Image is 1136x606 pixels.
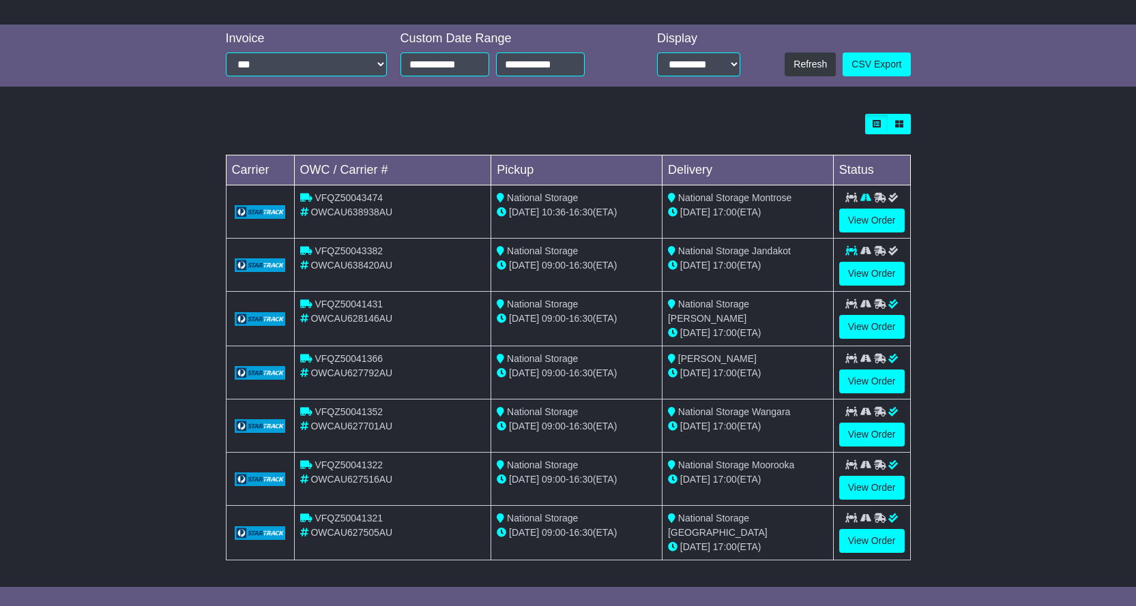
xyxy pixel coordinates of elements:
span: VFQZ50041321 [315,513,383,524]
span: [DATE] [680,327,710,338]
span: National Storage [507,513,578,524]
span: OWCAU638938AU [310,207,392,217]
a: CSV Export [843,52,910,76]
div: (ETA) [668,205,828,219]
div: - (ETA) [497,526,656,540]
span: [DATE] [680,260,710,271]
span: National Storage [GEOGRAPHIC_DATA] [668,513,768,538]
span: 16:30 [569,527,593,538]
span: National Storage [PERSON_NAME] [668,299,749,324]
img: GetCarrierServiceLogo [235,366,286,380]
div: (ETA) [668,258,828,273]
div: - (ETA) [497,366,656,380]
span: VFQZ50041366 [315,353,383,364]
a: View Order [839,262,905,286]
span: [DATE] [509,421,539,431]
span: OWCAU627792AU [310,367,392,378]
div: - (ETA) [497,312,656,326]
span: 16:30 [569,313,593,324]
span: National Storage Moorooka [678,459,794,470]
span: 16:30 [569,474,593,485]
span: [DATE] [680,367,710,378]
span: OWCAU627516AU [310,474,392,485]
a: View Order [839,529,905,553]
img: GetCarrierServiceLogo [235,472,286,486]
div: - (ETA) [497,205,656,219]
span: OWCAU627701AU [310,421,392,431]
a: View Order [839,476,905,500]
span: National Storage [507,245,578,256]
span: 09:00 [542,260,566,271]
span: National Storage [507,353,578,364]
img: GetCarrierServiceLogo [235,258,286,272]
div: - (ETA) [497,258,656,273]
span: VFQZ50041322 [315,459,383,470]
button: Refresh [785,52,836,76]
span: [DATE] [680,207,710,217]
td: Pickup [491,155,662,185]
span: 09:00 [542,527,566,538]
span: 09:00 [542,367,566,378]
a: View Order [839,423,905,446]
div: Invoice [226,31,387,46]
div: (ETA) [668,472,828,487]
span: VFQZ50043382 [315,245,383,256]
td: OWC / Carrier # [294,155,491,185]
div: Display [657,31,740,46]
a: View Order [839,209,905,232]
span: [DATE] [509,367,539,378]
span: 17:00 [713,541,737,552]
span: 16:30 [569,207,593,217]
a: View Order [839,369,905,393]
img: GetCarrierServiceLogo [235,205,286,219]
img: GetCarrierServiceLogo [235,526,286,540]
span: 09:00 [542,474,566,485]
span: [DATE] [509,207,539,217]
span: 17:00 [713,367,737,378]
span: [DATE] [509,474,539,485]
span: 17:00 [713,474,737,485]
span: 10:36 [542,207,566,217]
span: 16:30 [569,421,593,431]
span: National Storage Wangara [678,406,790,417]
div: (ETA) [668,366,828,380]
span: 17:00 [713,260,737,271]
span: 16:30 [569,260,593,271]
a: View Order [839,315,905,339]
span: [DATE] [509,313,539,324]
div: Custom Date Range [400,31,620,46]
span: 17:00 [713,327,737,338]
div: - (ETA) [497,472,656,487]
span: National Storage Jandakot [678,245,791,256]
span: [DATE] [680,541,710,552]
span: National Storage [507,192,578,203]
div: (ETA) [668,326,828,340]
img: GetCarrierServiceLogo [235,312,286,326]
span: 09:00 [542,313,566,324]
span: [PERSON_NAME] [678,353,757,364]
span: [DATE] [509,260,539,271]
div: (ETA) [668,419,828,434]
div: (ETA) [668,540,828,554]
span: [DATE] [680,421,710,431]
span: 17:00 [713,207,737,217]
span: OWCAU638420AU [310,260,392,271]
span: VFQZ50041352 [315,406,383,417]
img: GetCarrierServiceLogo [235,419,286,433]
span: National Storage [507,459,578,470]
span: National Storage Montrose [678,192,792,203]
span: National Storage [507,406,578,417]
span: [DATE] [509,527,539,538]
td: Delivery [662,155,833,185]
span: National Storage [507,299,578,309]
div: - (ETA) [497,419,656,434]
span: OWCAU627505AU [310,527,392,538]
td: Carrier [226,155,294,185]
span: VFQZ50043474 [315,192,383,203]
span: VFQZ50041431 [315,299,383,309]
span: 09:00 [542,421,566,431]
td: Status [833,155,910,185]
span: [DATE] [680,474,710,485]
span: OWCAU628146AU [310,313,392,324]
span: 17:00 [713,421,737,431]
